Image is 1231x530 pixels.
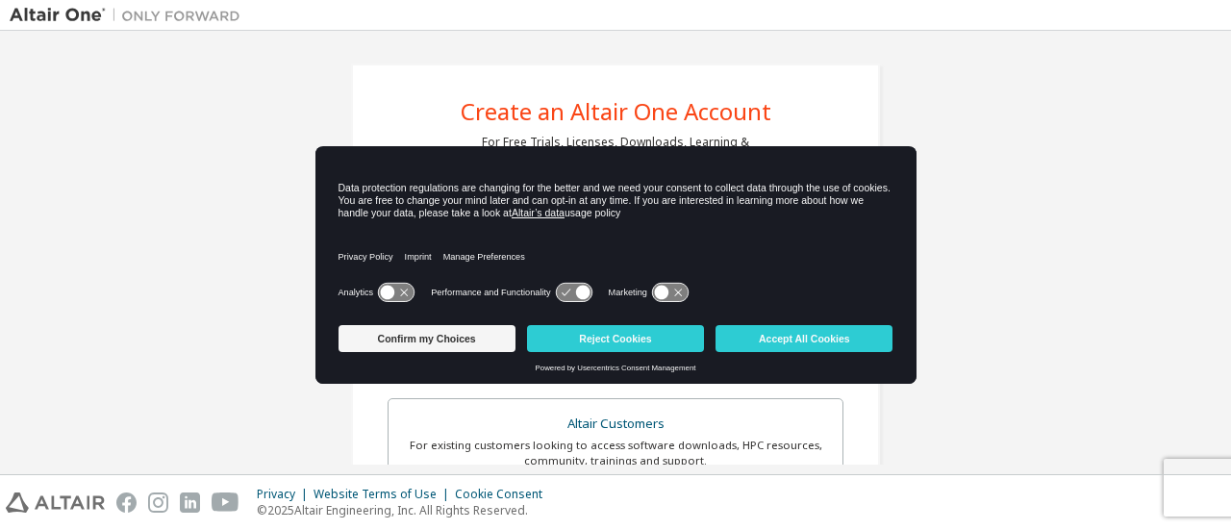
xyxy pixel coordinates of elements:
[400,411,831,438] div: Altair Customers
[482,135,749,165] div: For Free Trials, Licenses, Downloads, Learning & Documentation and so much more.
[116,492,137,513] img: facebook.svg
[180,492,200,513] img: linkedin.svg
[257,487,314,502] div: Privacy
[148,492,168,513] img: instagram.svg
[455,487,554,502] div: Cookie Consent
[212,492,239,513] img: youtube.svg
[257,502,554,518] p: © 2025 Altair Engineering, Inc. All Rights Reserved.
[461,100,771,123] div: Create an Altair One Account
[314,487,455,502] div: Website Terms of Use
[10,6,250,25] img: Altair One
[6,492,105,513] img: altair_logo.svg
[400,438,831,468] div: For existing customers looking to access software downloads, HPC resources, community, trainings ...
